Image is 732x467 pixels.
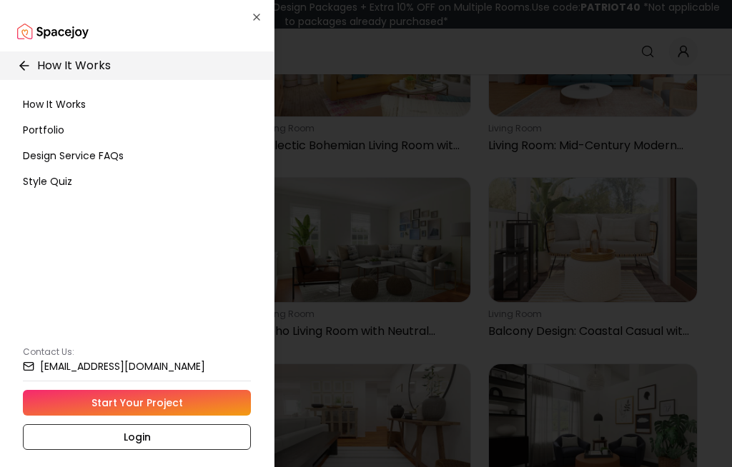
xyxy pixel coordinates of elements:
[37,57,111,74] p: How It Works
[23,97,86,111] span: How It Works
[23,123,64,137] span: Portfolio
[17,17,89,46] img: Spacejoy Logo
[23,390,251,416] a: Start Your Project
[23,346,251,358] p: Contact Us:
[40,361,205,371] small: [EMAIL_ADDRESS][DOMAIN_NAME]
[23,361,251,372] a: [EMAIL_ADDRESS][DOMAIN_NAME]
[23,424,251,450] a: Login
[23,174,72,189] span: Style Quiz
[17,17,89,46] a: Spacejoy
[23,149,124,163] span: Design Service FAQs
